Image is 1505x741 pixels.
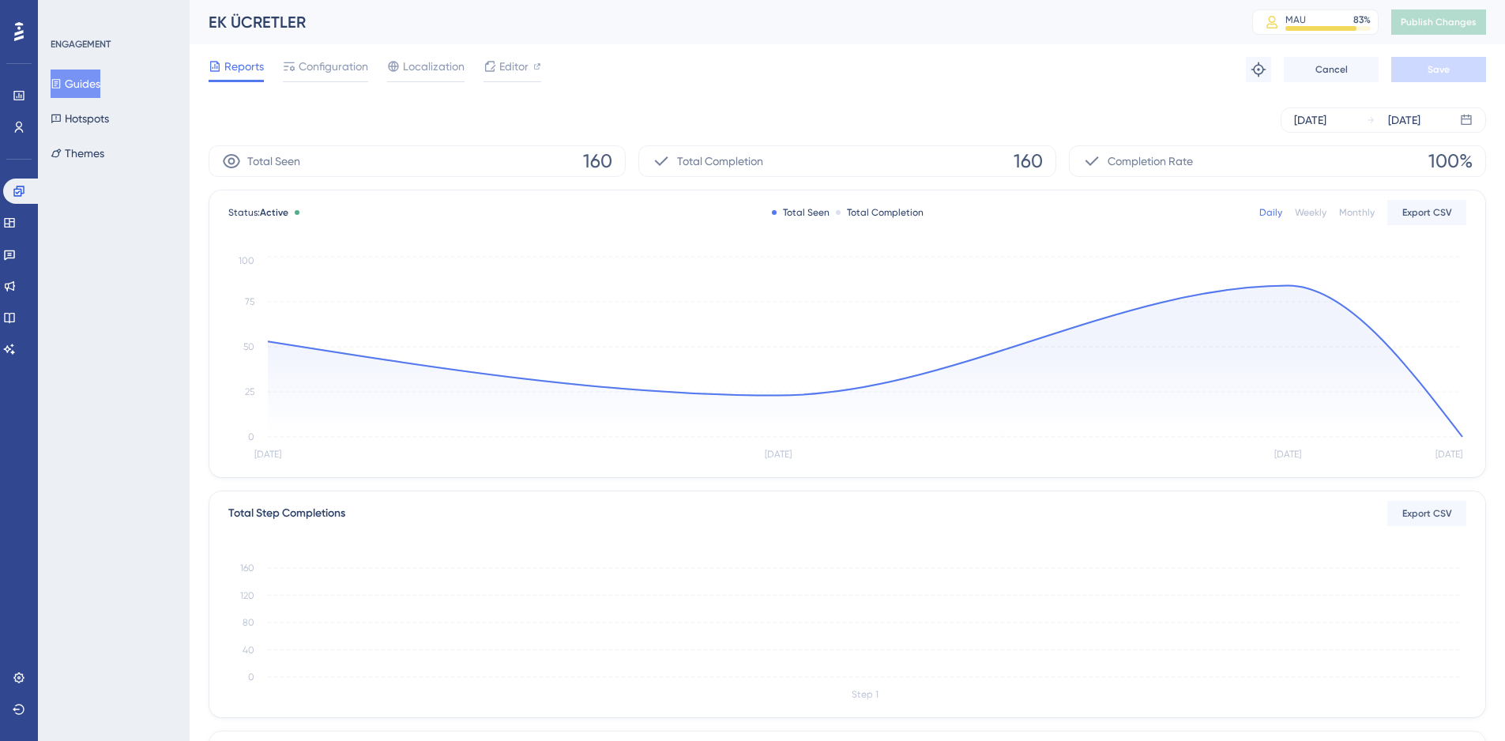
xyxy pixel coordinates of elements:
[1353,13,1371,26] div: 83 %
[852,689,879,700] tspan: Step 1
[243,341,254,352] tspan: 50
[245,386,254,397] tspan: 25
[51,38,111,51] div: ENGAGEMENT
[1401,16,1477,28] span: Publish Changes
[583,149,612,174] span: 160
[240,590,254,601] tspan: 120
[1402,206,1452,219] span: Export CSV
[228,504,345,523] div: Total Step Completions
[248,671,254,683] tspan: 0
[499,57,529,76] span: Editor
[51,139,104,167] button: Themes
[1284,57,1379,82] button: Cancel
[51,104,109,133] button: Hotspots
[248,431,254,442] tspan: 0
[254,449,281,460] tspan: [DATE]
[1402,507,1452,520] span: Export CSV
[240,562,254,574] tspan: 160
[1428,63,1450,76] span: Save
[1391,9,1486,35] button: Publish Changes
[1387,200,1466,225] button: Export CSV
[299,57,368,76] span: Configuration
[836,206,924,219] div: Total Completion
[1014,149,1043,174] span: 160
[243,645,254,656] tspan: 40
[247,152,300,171] span: Total Seen
[245,296,254,307] tspan: 75
[1108,152,1193,171] span: Completion Rate
[1435,449,1462,460] tspan: [DATE]
[228,206,288,219] span: Status:
[1387,501,1466,526] button: Export CSV
[260,207,288,218] span: Active
[209,11,1213,33] div: EK ÜCRETLER
[1339,206,1375,219] div: Monthly
[1391,57,1486,82] button: Save
[765,449,792,460] tspan: [DATE]
[1388,111,1420,130] div: [DATE]
[51,70,100,98] button: Guides
[1295,206,1326,219] div: Weekly
[1294,111,1326,130] div: [DATE]
[1274,449,1301,460] tspan: [DATE]
[239,255,254,266] tspan: 100
[677,152,763,171] span: Total Completion
[1428,149,1473,174] span: 100%
[243,617,254,628] tspan: 80
[224,57,264,76] span: Reports
[1285,13,1306,26] div: MAU
[403,57,465,76] span: Localization
[772,206,830,219] div: Total Seen
[1259,206,1282,219] div: Daily
[1315,63,1348,76] span: Cancel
